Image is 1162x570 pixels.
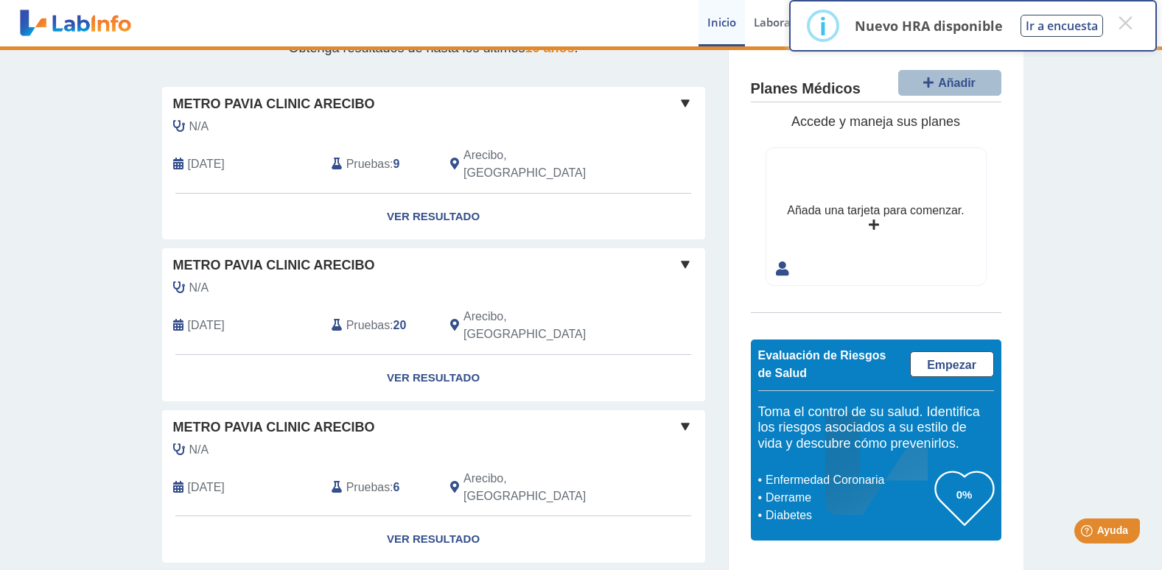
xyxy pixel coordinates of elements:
[188,479,225,496] span: 2025-03-12
[346,479,390,496] span: Pruebas
[189,118,209,136] span: N/A
[1031,513,1146,554] iframe: Help widget launcher
[935,485,994,504] h3: 0%
[791,114,960,129] span: Accede y maneja sus planes
[762,507,935,524] li: Diabetes
[321,470,439,505] div: :
[321,308,439,343] div: :
[346,317,390,334] span: Pruebas
[525,41,575,55] span: 10 años
[927,359,976,371] span: Empezar
[321,147,439,182] div: :
[173,418,375,437] span: Metro Pavia Clinic Arecibo
[938,77,976,89] span: Añadir
[1112,10,1138,36] button: Close this dialog
[393,481,400,493] b: 6
[762,471,935,489] li: Enfermedad Coronaria
[463,308,626,343] span: Arecibo, PR
[855,17,1003,35] p: Nuevo HRA disponible
[787,202,964,219] div: Añada una tarjeta para comenzar.
[393,319,407,331] b: 20
[758,404,994,452] h5: Toma el control de su salud. Identifica los riesgos asociados a su estilo de vida y descubre cómo...
[173,94,375,114] span: Metro Pavia Clinic Arecibo
[751,80,861,98] h4: Planes Médicos
[393,158,400,170] b: 9
[346,155,390,173] span: Pruebas
[910,351,994,377] a: Empezar
[762,489,935,507] li: Derrame
[463,470,626,505] span: Arecibo, PR
[189,441,209,459] span: N/A
[188,317,225,334] span: 2025-08-09
[898,70,1001,96] button: Añadir
[189,279,209,297] span: N/A
[288,41,578,55] span: Obtenga resultados de hasta los últimos .
[162,516,705,563] a: Ver Resultado
[463,147,626,182] span: Arecibo, PR
[188,155,225,173] span: 2025-09-16
[819,13,827,39] div: i
[162,194,705,240] a: Ver Resultado
[173,256,375,275] span: Metro Pavia Clinic Arecibo
[758,349,886,379] span: Evaluación de Riesgos de Salud
[1021,15,1103,37] button: Ir a encuesta
[162,355,705,401] a: Ver Resultado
